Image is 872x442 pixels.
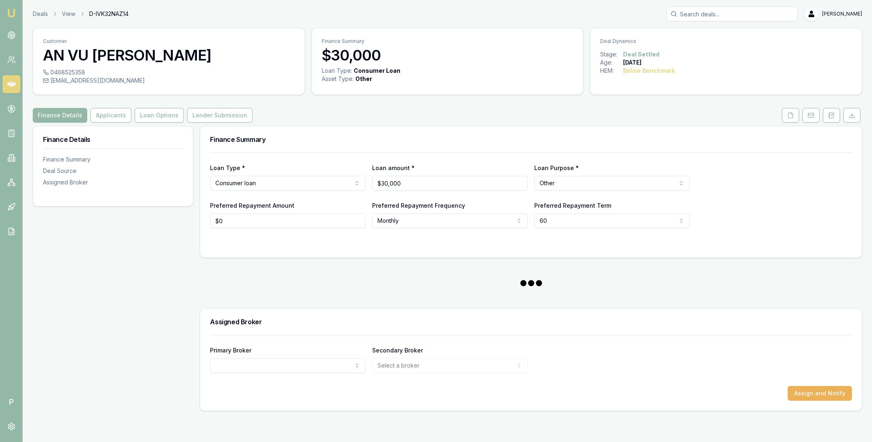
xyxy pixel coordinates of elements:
div: Other [355,75,372,83]
div: Asset Type : [322,75,354,83]
label: Preferred Repayment Term [534,202,611,209]
a: Lender Submission [185,108,254,123]
a: Deals [33,10,48,18]
img: emu-icon-u.png [7,8,16,18]
h3: $30,000 [322,47,574,63]
span: P [2,393,20,411]
a: Loan Options [133,108,185,123]
span: [PERSON_NAME] [822,11,862,17]
a: View [62,10,75,18]
nav: breadcrumb [33,10,129,18]
input: $ [372,176,528,191]
div: Consumer Loan [354,67,400,75]
a: Applicants [89,108,133,123]
div: [EMAIL_ADDRESS][DOMAIN_NAME] [43,76,295,85]
div: Deal Settled [623,50,660,58]
label: Secondary Broker [372,347,423,354]
p: Deal Dynamics [600,38,852,45]
label: Preferred Repayment Frequency [372,202,465,209]
a: Finance Details [33,108,89,123]
p: Finance Summary [322,38,574,45]
label: Loan Type * [210,164,245,171]
div: 0468525358 [43,68,295,76]
h3: Finance Summary [210,136,852,143]
div: HEM: [600,67,623,75]
label: Loan amount * [372,164,415,171]
button: Loan Options [135,108,184,123]
button: Assign and Notify [788,386,852,401]
input: $ [210,213,366,228]
div: Finance Summary [43,155,183,164]
button: Finance Details [33,108,87,123]
p: Customer [43,38,295,45]
div: Below Benchmark [623,67,675,75]
h3: AN VU [PERSON_NAME] [43,47,295,63]
h3: Finance Details [43,136,183,143]
div: Stage: [600,50,623,58]
button: Applicants [90,108,131,123]
div: [DATE] [623,58,642,67]
label: Primary Broker [210,347,251,354]
label: Loan Purpose * [534,164,579,171]
div: Loan Type: [322,67,352,75]
div: Assigned Broker [43,178,183,186]
span: D-IVK32NAZ14 [89,10,129,18]
input: Search deals [666,7,797,21]
div: Deal Source [43,167,183,175]
h3: Assigned Broker [210,319,852,325]
label: Preferred Repayment Amount [210,202,294,209]
div: Age: [600,58,623,67]
button: Lender Submission [187,108,253,123]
